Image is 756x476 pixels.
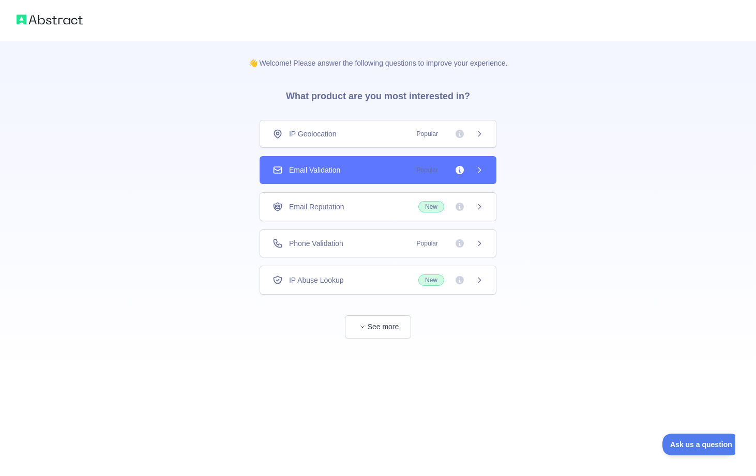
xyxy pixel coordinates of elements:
[289,129,337,139] span: IP Geolocation
[289,202,344,212] span: Email Reputation
[269,68,487,120] h3: What product are you most interested in?
[411,238,444,249] span: Popular
[662,434,735,455] iframe: Toggle Customer Support
[418,274,444,286] span: New
[411,165,444,175] span: Popular
[232,41,524,68] p: 👋 Welcome! Please answer the following questions to improve your experience.
[289,275,344,285] span: IP Abuse Lookup
[418,201,444,212] span: New
[411,129,444,139] span: Popular
[17,12,83,27] img: Abstract logo
[345,315,411,339] button: See more
[289,165,340,175] span: Email Validation
[289,238,343,249] span: Phone Validation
